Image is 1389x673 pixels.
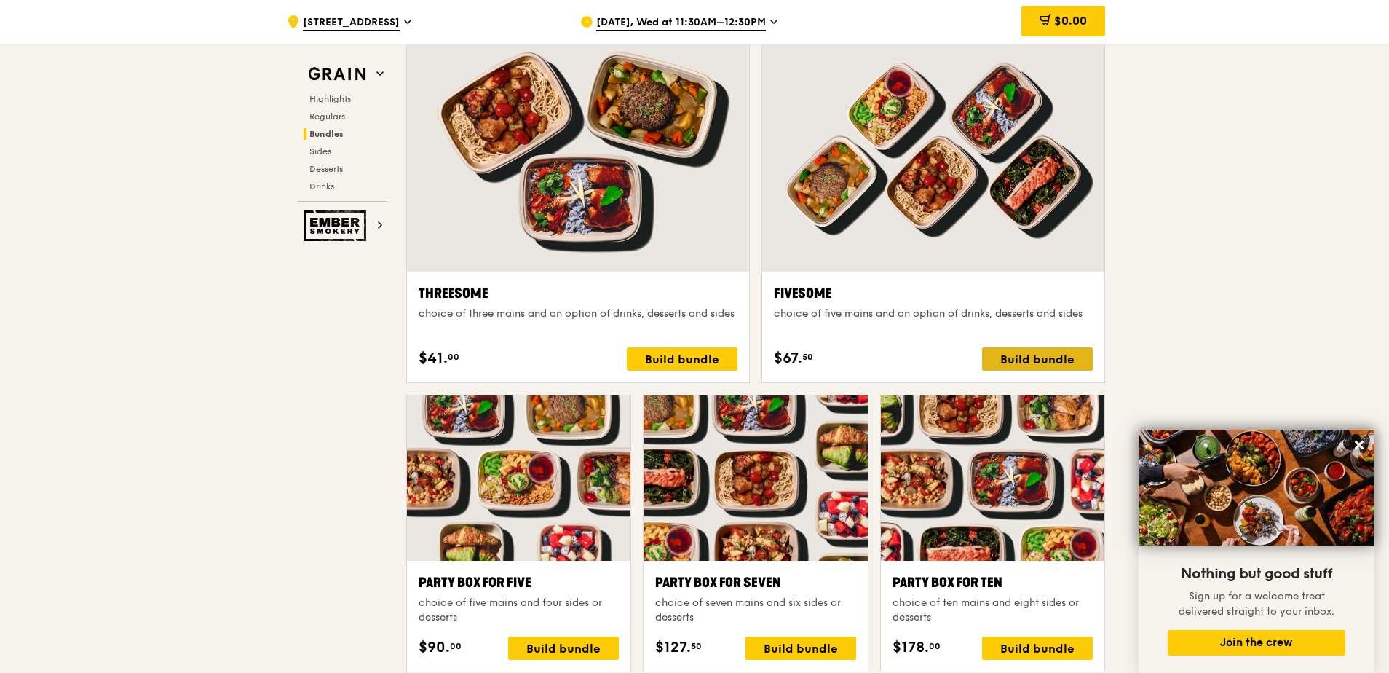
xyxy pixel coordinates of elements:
button: Close [1348,433,1371,457]
span: Desserts [309,164,343,174]
span: $127. [655,637,691,658]
div: choice of five mains and an option of drinks, desserts and sides [774,307,1093,321]
img: Grain web logo [304,61,371,87]
div: Build bundle [982,347,1093,371]
div: Party Box for Five [419,572,619,593]
span: Highlights [309,94,351,104]
div: Build bundle [745,637,856,660]
div: choice of seven mains and six sides or desserts [655,596,855,625]
span: Sign up for a welcome treat delivered straight to your inbox. [1179,590,1334,618]
span: Drinks [309,181,334,192]
span: 00 [929,640,941,652]
div: choice of five mains and four sides or desserts [419,596,619,625]
span: 50 [802,351,813,363]
span: Nothing but good stuff [1181,565,1332,583]
img: Ember Smokery web logo [304,210,371,241]
span: Sides [309,146,331,157]
span: 00 [448,351,459,363]
div: choice of ten mains and eight sides or desserts [893,596,1093,625]
div: Build bundle [982,637,1093,660]
span: $178. [893,637,929,658]
span: [DATE], Wed at 11:30AM–12:30PM [596,15,766,31]
span: $41. [419,347,448,369]
span: Bundles [309,129,344,139]
div: Party Box for Ten [893,572,1093,593]
span: 00 [450,640,462,652]
span: [STREET_ADDRESS] [303,15,400,31]
div: Build bundle [627,347,737,371]
div: Threesome [419,283,737,304]
button: Join the crew [1168,630,1345,656]
div: choice of three mains and an option of drinks, desserts and sides [419,307,737,321]
div: Build bundle [508,637,619,660]
img: DSC07876-Edit02-Large.jpeg [1139,430,1374,546]
span: Regulars [309,111,345,122]
span: $90. [419,637,450,658]
div: Party Box for Seven [655,572,855,593]
span: 50 [691,640,702,652]
span: $67. [774,347,802,369]
span: $0.00 [1054,14,1087,28]
div: Fivesome [774,283,1093,304]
